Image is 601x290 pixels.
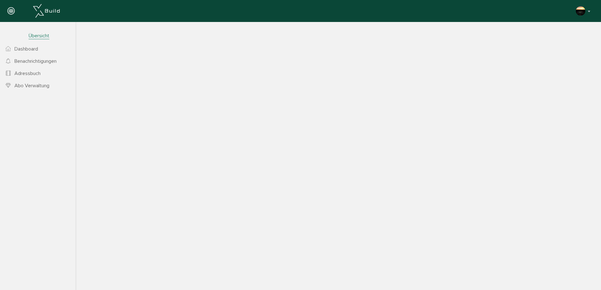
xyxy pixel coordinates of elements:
[33,4,60,18] img: xBuild_Logo_Horizontal_White.png
[14,83,49,89] span: Abo Verwaltung
[14,58,57,64] span: Benachrichtigungen
[29,33,49,39] span: Übersicht
[14,70,41,77] span: Adressbuch
[14,46,38,52] span: Dashboard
